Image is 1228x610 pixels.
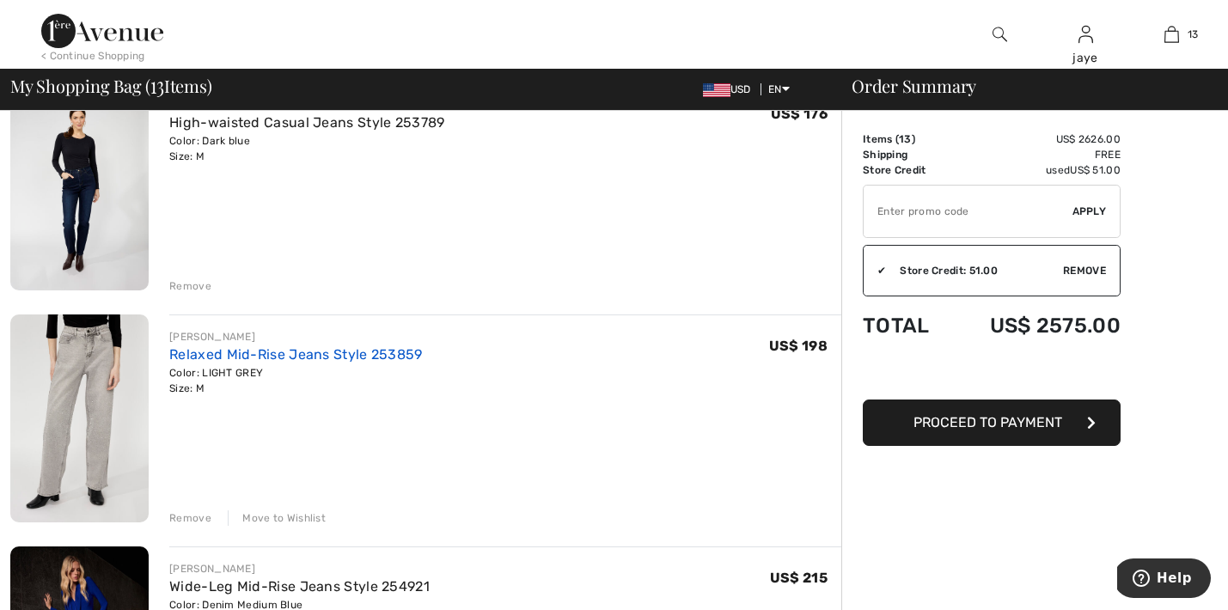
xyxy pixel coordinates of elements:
[950,296,1121,355] td: US$ 2575.00
[169,114,444,131] a: High-waisted Casual Jeans Style 253789
[769,338,828,354] span: US$ 198
[169,133,444,164] div: Color: Dark blue Size: M
[169,278,211,294] div: Remove
[886,263,1063,278] div: Store Credit: 51.00
[228,510,326,526] div: Move to Wishlist
[41,48,145,64] div: < Continue Shopping
[950,162,1121,178] td: used
[703,83,730,97] img: US Dollar
[1072,204,1107,219] span: Apply
[169,561,430,576] div: [PERSON_NAME]
[1164,24,1179,45] img: My Bag
[1117,558,1211,601] iframe: Opens a widget where you can find more information
[1043,49,1127,67] div: jaye
[864,263,886,278] div: ✔
[863,400,1121,446] button: Proceed to Payment
[913,414,1062,430] span: Proceed to Payment
[863,131,950,147] td: Items ( )
[863,147,950,162] td: Shipping
[703,83,758,95] span: USD
[169,510,211,526] div: Remove
[831,77,1218,95] div: Order Summary
[950,131,1121,147] td: US$ 2626.00
[169,365,423,396] div: Color: LIGHT GREY Size: M
[864,186,1072,237] input: Promo code
[771,106,828,122] span: US$ 176
[768,83,790,95] span: EN
[10,314,149,522] img: Relaxed Mid-Rise Jeans Style 253859
[863,355,1121,393] iframe: PayPal-paypal
[770,570,828,586] span: US$ 215
[10,77,212,95] span: My Shopping Bag ( Items)
[169,578,430,595] a: Wide-Leg Mid-Rise Jeans Style 254921
[863,296,950,355] td: Total
[1129,24,1213,45] a: 13
[950,147,1121,162] td: Free
[1078,24,1093,45] img: My Info
[1188,27,1199,42] span: 13
[150,73,164,95] span: 13
[863,162,950,178] td: Store Credit
[1063,263,1106,278] span: Remove
[1078,26,1093,42] a: Sign In
[899,133,912,145] span: 13
[10,82,149,290] img: High-waisted Casual Jeans Style 253789
[1070,164,1121,176] span: US$ 51.00
[169,329,423,345] div: [PERSON_NAME]
[993,24,1007,45] img: search the website
[169,346,423,363] a: Relaxed Mid-Rise Jeans Style 253859
[41,14,163,48] img: 1ère Avenue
